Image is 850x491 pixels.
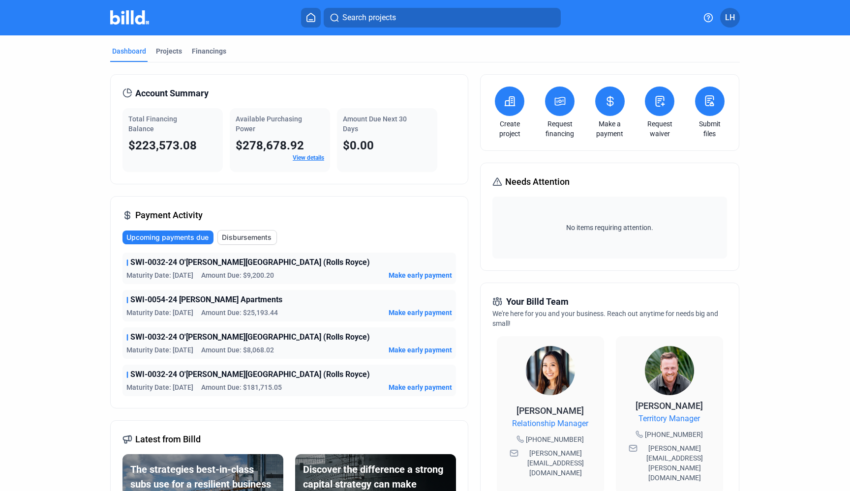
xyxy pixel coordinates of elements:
span: Needs Attention [505,175,570,189]
span: $278,678.92 [236,139,304,152]
span: $223,573.08 [128,139,197,152]
span: Payment Activity [135,208,203,222]
div: Projects [156,46,182,56]
span: Upcoming payments due [126,232,209,242]
button: Make early payment [389,270,452,280]
span: SWI-0032-24 O'[PERSON_NAME][GEOGRAPHIC_DATA] (Rolls Royce) [130,257,370,268]
button: Upcoming payments due [122,231,213,244]
a: Make a payment [593,119,627,139]
button: Make early payment [389,382,452,392]
div: Financings [192,46,226,56]
button: Search projects [324,8,561,28]
span: SWI-0054-24 [PERSON_NAME] Apartments [130,294,282,306]
span: Amount Due: $8,068.02 [201,345,274,355]
span: SWI-0032-24 O'[PERSON_NAME][GEOGRAPHIC_DATA] (Rolls Royce) [130,369,370,380]
a: Request financing [543,119,577,139]
span: Maturity Date: [DATE] [126,345,193,355]
span: Amount Due: $181,715.05 [201,382,282,392]
span: Maturity Date: [DATE] [126,270,193,280]
button: LH [720,8,740,28]
span: SWI-0032-24 O'[PERSON_NAME][GEOGRAPHIC_DATA] (Rolls Royce) [130,331,370,343]
a: View details [293,154,324,161]
span: We're here for you and your business. Reach out anytime for needs big and small! [492,310,718,327]
img: Territory Manager [645,346,694,395]
span: Relationship Manager [512,418,588,430]
span: Maturity Date: [DATE] [126,308,193,318]
span: Amount Due: $25,193.44 [201,308,278,318]
span: [PERSON_NAME] [516,405,584,416]
span: Maturity Date: [DATE] [126,382,193,392]
span: [PERSON_NAME][EMAIL_ADDRESS][PERSON_NAME][DOMAIN_NAME] [639,443,710,483]
span: [PHONE_NUMBER] [526,434,584,444]
span: Amount Due: $9,200.20 [201,270,274,280]
span: Disbursements [222,232,272,242]
span: LH [725,12,735,24]
span: Your Billd Team [506,295,569,309]
button: Make early payment [389,345,452,355]
span: Available Purchasing Power [236,115,302,133]
img: Billd Company Logo [110,10,149,25]
img: Relationship Manager [526,346,575,395]
span: $0.00 [343,139,374,152]
span: Territory Manager [638,413,700,425]
span: [PHONE_NUMBER] [645,430,703,439]
span: Amount Due Next 30 Days [343,115,407,133]
button: Make early payment [389,308,452,318]
span: No items requiring attention. [496,223,723,232]
span: Search projects [342,12,396,24]
a: Request waiver [642,119,677,139]
span: Total Financing Balance [128,115,177,133]
span: [PERSON_NAME][EMAIL_ADDRESS][DOMAIN_NAME] [520,448,591,478]
a: Create project [492,119,527,139]
span: Account Summary [135,87,209,100]
span: [PERSON_NAME] [636,401,703,411]
div: Dashboard [112,46,146,56]
button: Disbursements [217,230,277,245]
a: Submit files [693,119,727,139]
span: Latest from Billd [135,433,201,446]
